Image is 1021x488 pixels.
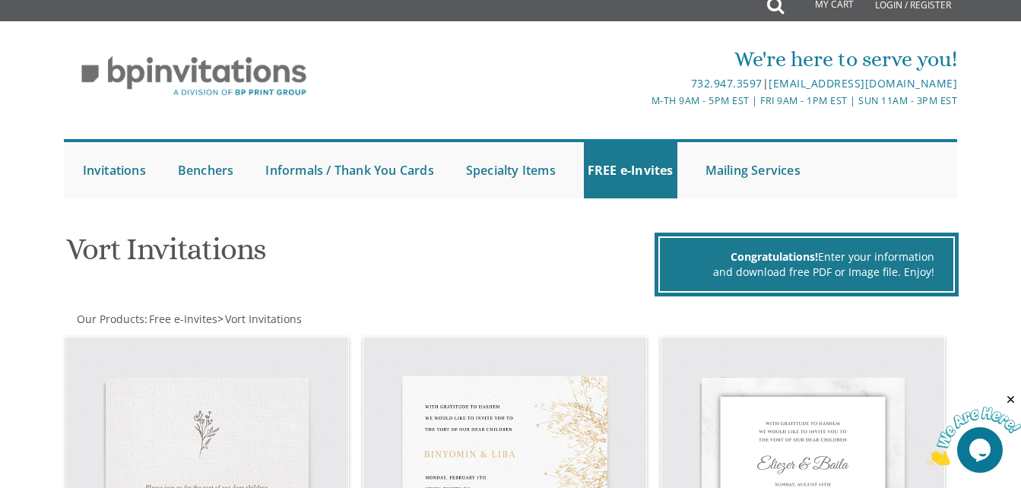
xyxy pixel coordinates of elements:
a: 732.947.3597 [691,76,763,90]
div: | [363,74,958,93]
a: Our Products [75,312,144,326]
iframe: chat widget [927,393,1021,465]
span: Vort Invitations [225,312,302,326]
a: Specialty Items [462,142,560,198]
a: Free e-Invites [147,312,217,326]
div: Enter your information [679,249,934,265]
a: Benchers [174,142,238,198]
a: Vort Invitations [224,312,302,326]
a: FREE e-Invites [584,142,677,198]
span: Congratulations! [731,249,818,264]
h1: Vort Invitations [66,233,651,277]
a: [EMAIL_ADDRESS][DOMAIN_NAME] [769,76,957,90]
a: Informals / Thank You Cards [262,142,437,198]
div: M-Th 9am - 5pm EST | Fri 9am - 1pm EST | Sun 11am - 3pm EST [363,93,958,109]
div: and download free PDF or Image file. Enjoy! [679,265,934,280]
img: BP Invitation Loft [64,45,325,108]
a: Mailing Services [702,142,804,198]
div: We're here to serve you! [363,44,958,74]
span: > [217,312,302,326]
span: Free e-Invites [149,312,217,326]
div: : [64,312,511,327]
a: Invitations [79,142,150,198]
